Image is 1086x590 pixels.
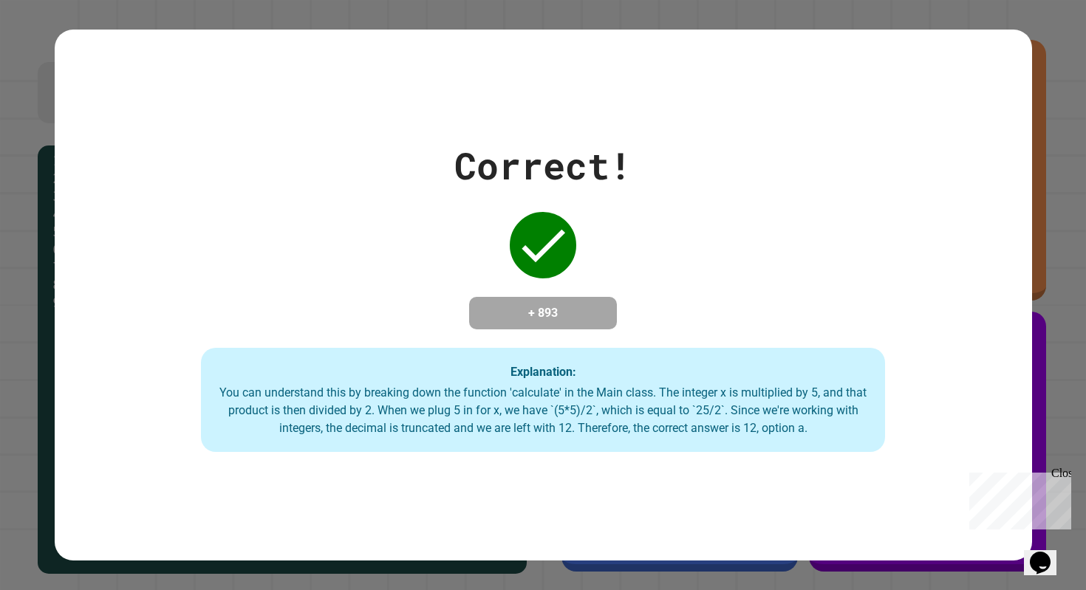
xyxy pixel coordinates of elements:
h4: + 893 [484,304,602,322]
strong: Explanation: [510,364,576,378]
div: Correct! [454,138,632,193]
iframe: chat widget [1024,531,1071,575]
div: Chat with us now!Close [6,6,102,94]
div: You can understand this by breaking down the function 'calculate' in the Main class. The integer ... [216,384,870,437]
iframe: chat widget [963,467,1071,529]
